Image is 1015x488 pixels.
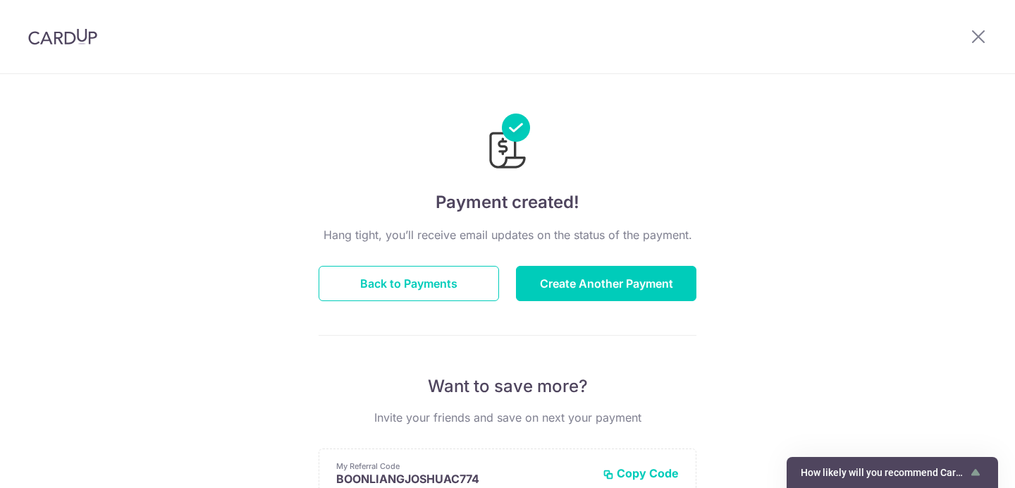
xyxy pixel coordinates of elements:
[319,266,499,301] button: Back to Payments
[801,467,967,478] span: How likely will you recommend CardUp to a friend?
[336,472,591,486] p: BOONLIANGJOSHUAC774
[336,460,591,472] p: My Referral Code
[516,266,696,301] button: Create Another Payment
[319,375,696,398] p: Want to save more?
[603,466,679,480] button: Copy Code
[801,464,984,481] button: Show survey - How likely will you recommend CardUp to a friend?
[319,190,696,215] h4: Payment created!
[319,409,696,426] p: Invite your friends and save on next your payment
[485,114,530,173] img: Payments
[28,28,97,45] img: CardUp
[319,226,696,243] p: Hang tight, you’ll receive email updates on the status of the payment.
[924,446,1001,481] iframe: Opens a widget where you can find more information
